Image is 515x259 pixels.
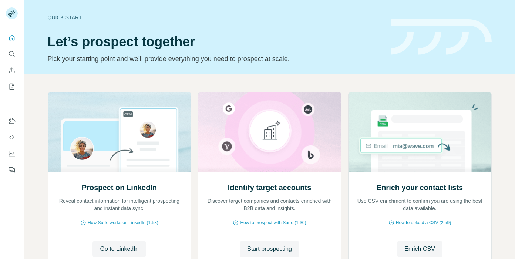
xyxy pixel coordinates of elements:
[48,14,382,21] div: Quick start
[48,92,191,172] img: Prospect on LinkedIn
[55,197,184,212] p: Reveal contact information for intelligent prospecting and instant data sync.
[206,197,334,212] p: Discover target companies and contacts enriched with B2B data and insights.
[240,241,299,257] button: Start prospecting
[6,147,18,160] button: Dashboard
[6,47,18,61] button: Search
[356,197,484,212] p: Use CSV enrichment to confirm you are using the best data available.
[198,92,341,172] img: Identify target accounts
[348,92,492,172] img: Enrich your contact lists
[397,241,442,257] button: Enrich CSV
[100,245,138,253] span: Go to LinkedIn
[391,19,492,55] img: banner
[6,131,18,144] button: Use Surfe API
[6,31,18,44] button: Quick start
[6,114,18,128] button: Use Surfe on LinkedIn
[377,182,463,193] h2: Enrich your contact lists
[82,182,157,193] h2: Prospect on LinkedIn
[396,219,451,226] span: How to upload a CSV (2:59)
[6,80,18,93] button: My lists
[247,245,292,253] span: Start prospecting
[88,219,158,226] span: How Surfe works on LinkedIn (1:58)
[404,245,435,253] span: Enrich CSV
[48,34,382,49] h1: Let’s prospect together
[6,64,18,77] button: Enrich CSV
[228,182,312,193] h2: Identify target accounts
[240,219,306,226] span: How to prospect with Surfe (1:30)
[92,241,146,257] button: Go to LinkedIn
[6,163,18,176] button: Feedback
[48,54,382,64] p: Pick your starting point and we’ll provide everything you need to prospect at scale.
